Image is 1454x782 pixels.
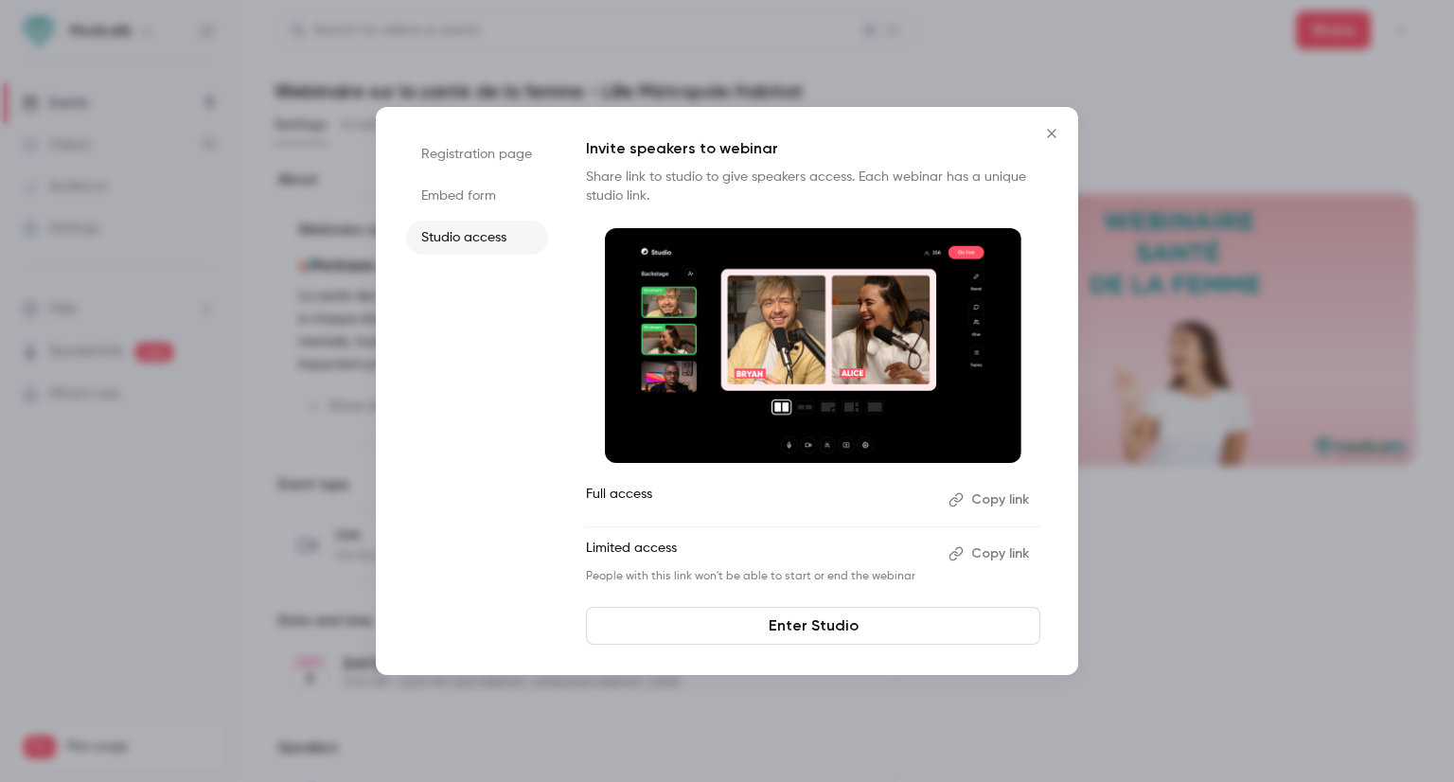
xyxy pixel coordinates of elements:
p: Invite speakers to webinar [586,137,1040,160]
button: Copy link [941,485,1040,515]
p: People with this link won't be able to start or end the webinar [586,569,933,584]
button: Close [1033,115,1071,152]
p: Share link to studio to give speakers access. Each webinar has a unique studio link. [586,168,1040,205]
li: Registration page [406,137,548,171]
img: Invite speakers to webinar [605,228,1021,463]
li: Embed form [406,179,548,213]
a: Enter Studio [586,607,1040,645]
p: Full access [586,485,933,515]
p: Limited access [586,539,933,569]
button: Copy link [941,539,1040,569]
li: Studio access [406,221,548,255]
